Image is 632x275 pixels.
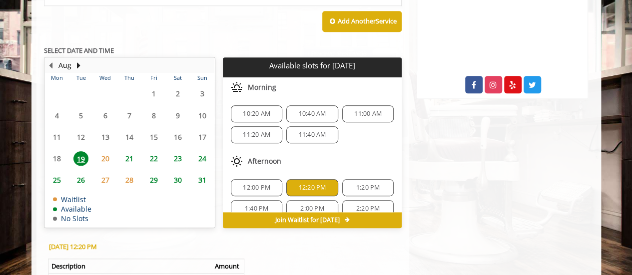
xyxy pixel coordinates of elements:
span: 11:20 AM [243,131,270,139]
div: 12:20 PM [286,179,338,196]
div: 12:00 PM [231,179,282,196]
div: 11:20 AM [231,126,282,143]
th: Sat [166,73,190,83]
span: 20 [98,151,113,166]
b: Add Another Service [338,16,397,25]
span: Afternoon [248,157,281,165]
td: Available [53,205,91,213]
div: 11:40 AM [286,126,338,143]
span: 27 [98,173,113,187]
div: 11:00 AM [342,105,394,122]
span: 24 [195,151,210,166]
span: 12:00 PM [243,184,270,192]
th: Mon [45,73,69,83]
span: 28 [122,173,137,187]
div: 10:40 AM [286,105,338,122]
span: 2:20 PM [356,205,380,213]
td: Select day19 [69,148,93,169]
b: Amount [215,262,239,271]
td: Waitlist [53,196,91,203]
td: Select day28 [117,169,141,191]
th: Thu [117,73,141,83]
p: Available slots for [DATE] [227,61,398,70]
th: Tue [69,73,93,83]
td: Select day31 [190,169,214,191]
div: 10:20 AM [231,105,282,122]
span: 31 [195,173,210,187]
span: 11:40 AM [299,131,326,139]
td: Select day30 [166,169,190,191]
span: 12:20 PM [299,184,326,192]
span: 10:40 AM [299,110,326,118]
span: 19 [73,151,88,166]
td: Select day29 [141,169,165,191]
td: Select day22 [141,148,165,169]
td: Select day24 [190,148,214,169]
td: Select day26 [69,169,93,191]
div: 1:20 PM [342,179,394,196]
span: Join Waitlist for [DATE] [275,216,339,224]
button: Previous Month [47,60,55,71]
div: 2:00 PM [286,200,338,217]
td: Select day23 [166,148,190,169]
span: Morning [248,83,276,91]
span: 26 [73,173,88,187]
div: 2:20 PM [342,200,394,217]
span: 22 [146,151,161,166]
span: 21 [122,151,137,166]
img: morning slots [231,81,243,93]
span: 23 [170,151,185,166]
th: Fri [141,73,165,83]
td: Select day25 [45,169,69,191]
td: Select day21 [117,148,141,169]
span: 11:00 AM [354,110,382,118]
span: 29 [146,173,161,187]
td: Select day27 [93,169,117,191]
b: Description [51,262,85,271]
div: 1:40 PM [231,200,282,217]
button: Aug [58,60,71,71]
td: No Slots [53,215,91,222]
span: 10:20 AM [243,110,270,118]
button: Next Month [75,60,83,71]
th: Wed [93,73,117,83]
td: Select day20 [93,148,117,169]
span: 1:20 PM [356,184,380,192]
img: afternoon slots [231,155,243,167]
span: 2:00 PM [300,205,324,213]
button: Add AnotherService [322,11,402,32]
th: Sun [190,73,214,83]
span: 30 [170,173,185,187]
span: 25 [49,173,64,187]
b: SELECT DATE AND TIME [44,46,114,55]
b: [DATE] 12:20 PM [49,242,97,251]
span: 1:40 PM [245,205,268,213]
